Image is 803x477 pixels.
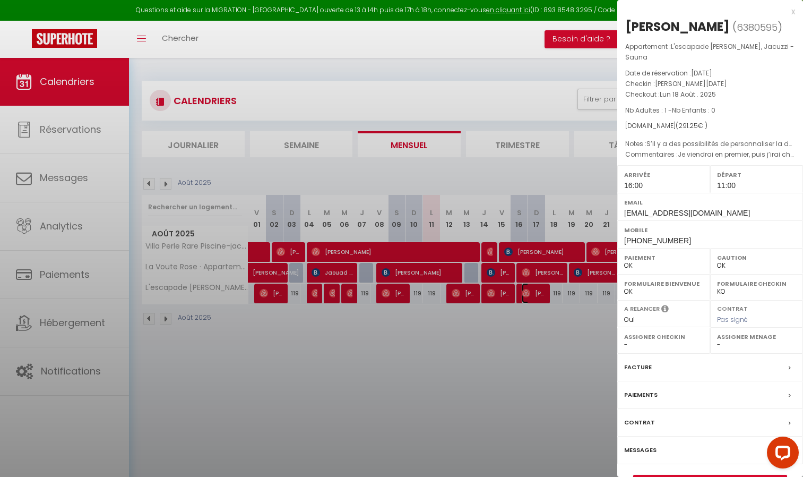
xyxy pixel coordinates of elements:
span: 6380595 [737,21,778,34]
span: 11:00 [717,181,736,190]
label: Arrivée [624,169,703,180]
label: Email [624,197,796,208]
label: Assigner Checkin [624,331,703,342]
label: Paiement [624,252,703,263]
span: [PERSON_NAME][DATE] [655,79,727,88]
span: [DATE] [691,69,712,78]
i: Sélectionner OUI si vous souhaiter envoyer les séquences de messages post-checkout [661,304,669,316]
p: Appartement : [625,41,795,63]
iframe: LiveChat chat widget [758,432,803,477]
label: Contrat [624,417,655,428]
span: Nb Adultes : 1 - [625,106,715,115]
label: Formulaire Bienvenue [624,278,703,289]
label: Formulaire Checkin [717,278,796,289]
span: Nb Enfants : 0 [672,106,715,115]
div: [PERSON_NAME] [625,18,730,35]
span: ( € ) [676,121,707,130]
label: Assigner Menage [717,331,796,342]
p: Date de réservation : [625,68,795,79]
p: Commentaires : [625,149,795,160]
p: Checkout : [625,89,795,100]
span: L'escapade [PERSON_NAME], Jacuzzi - Sauna [625,42,794,62]
label: Contrat [717,304,748,311]
span: 16:00 [624,181,643,190]
p: Notes : [625,139,795,149]
label: Facture [624,362,652,373]
span: [EMAIL_ADDRESS][DOMAIN_NAME] [624,209,750,217]
label: Mobile [624,225,796,235]
div: [DOMAIN_NAME] [625,121,795,131]
span: Pas signé [717,315,748,324]
label: Messages [624,445,657,456]
label: Caution [717,252,796,263]
label: Départ [717,169,796,180]
p: Checkin : [625,79,795,89]
span: ( ) [732,20,782,35]
span: 291.25 [678,121,698,130]
label: Paiements [624,389,658,401]
span: [PHONE_NUMBER] [624,236,691,245]
span: Lun 18 Août . 2025 [660,90,716,99]
label: A relancer [624,304,660,313]
div: x [617,5,795,18]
